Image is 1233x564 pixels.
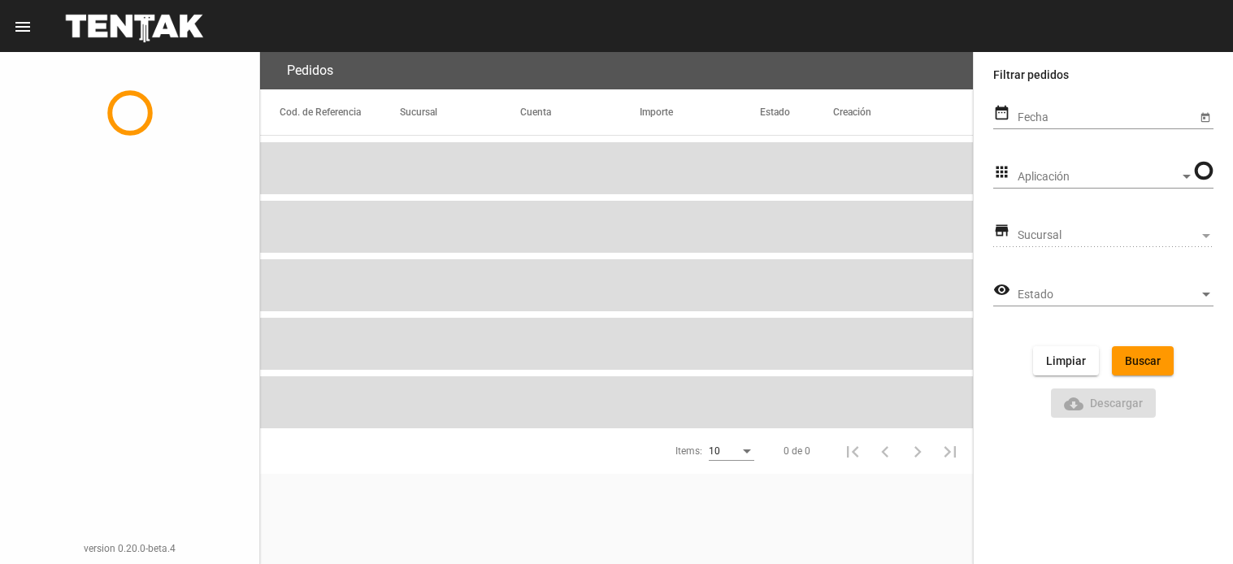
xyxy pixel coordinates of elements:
mat-select: Aplicación [1018,171,1194,184]
button: Anterior [869,435,901,467]
span: Limpiar [1046,354,1086,367]
label: Filtrar pedidos [993,65,1213,85]
mat-icon: menu [13,17,33,37]
mat-icon: visibility [993,280,1010,300]
mat-icon: store [993,221,1010,241]
button: Primera [836,435,869,467]
mat-select: Sucursal [1018,229,1213,242]
mat-header-cell: Importe [640,89,760,135]
h3: Pedidos [287,59,333,82]
span: Aplicación [1018,171,1179,184]
flou-section-header: Pedidos [260,52,973,89]
span: Estado [1018,289,1199,302]
mat-select: Items: [709,446,754,458]
mat-header-cell: Sucursal [400,89,520,135]
input: Fecha [1018,111,1196,124]
span: Sucursal [1018,229,1199,242]
mat-header-cell: Cuenta [520,89,640,135]
button: Limpiar [1033,346,1099,375]
mat-header-cell: Creación [833,89,973,135]
button: Buscar [1112,346,1174,375]
button: Open calendar [1196,108,1213,125]
button: Última [934,435,966,467]
div: version 0.20.0-beta.4 [13,540,246,557]
span: Descargar [1064,397,1144,410]
button: Siguiente [901,435,934,467]
mat-icon: Descargar Reporte [1064,394,1083,414]
mat-icon: date_range [993,103,1010,123]
mat-icon: apps [993,163,1010,182]
span: 10 [709,445,720,457]
mat-select: Estado [1018,289,1213,302]
div: 0 de 0 [784,443,810,459]
button: Descargar ReporteDescargar [1051,388,1157,418]
mat-header-cell: Cod. de Referencia [260,89,400,135]
mat-header-cell: Estado [760,89,833,135]
div: Items: [675,443,702,459]
span: Buscar [1125,354,1161,367]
